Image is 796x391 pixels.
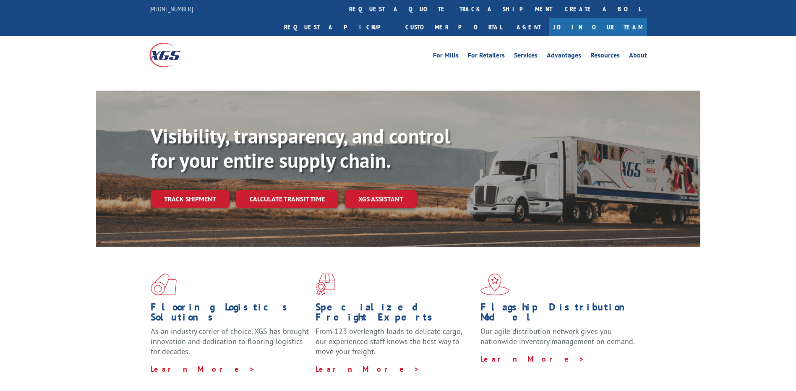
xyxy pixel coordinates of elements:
[468,52,505,61] a: For Retailers
[151,364,255,374] a: Learn More >
[316,302,474,326] h1: Specialized Freight Experts
[590,52,620,61] a: Resources
[480,354,585,364] a: Learn More >
[278,18,399,36] a: Request a pickup
[316,326,474,364] p: From 123 overlength loads to delicate cargo, our experienced staff knows the best way to move you...
[549,18,647,36] a: Join Our Team
[433,52,459,61] a: For Mills
[629,52,647,61] a: About
[151,326,309,356] span: As an industry carrier of choice, XGS has brought innovation and dedication to flooring logistics...
[480,302,639,326] h1: Flagship Distribution Model
[316,274,335,295] img: xgs-icon-focused-on-flooring-red
[547,52,581,61] a: Advantages
[480,326,635,346] span: Our agile distribution network gives you nationwide inventory management on demand.
[514,52,538,61] a: Services
[151,123,450,173] b: Visibility, transparency, and control for your entire supply chain.
[151,302,309,326] h1: Flooring Logistics Solutions
[151,274,177,295] img: xgs-icon-total-supply-chain-intelligence-red
[236,190,338,208] a: Calculate transit time
[316,364,420,374] a: Learn More >
[480,274,509,295] img: xgs-icon-flagship-distribution-model-red
[151,190,230,208] a: Track shipment
[508,18,549,36] a: Agent
[399,18,508,36] a: Customer Portal
[345,190,417,208] a: XGS ASSISTANT
[149,5,193,13] a: [PHONE_NUMBER]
